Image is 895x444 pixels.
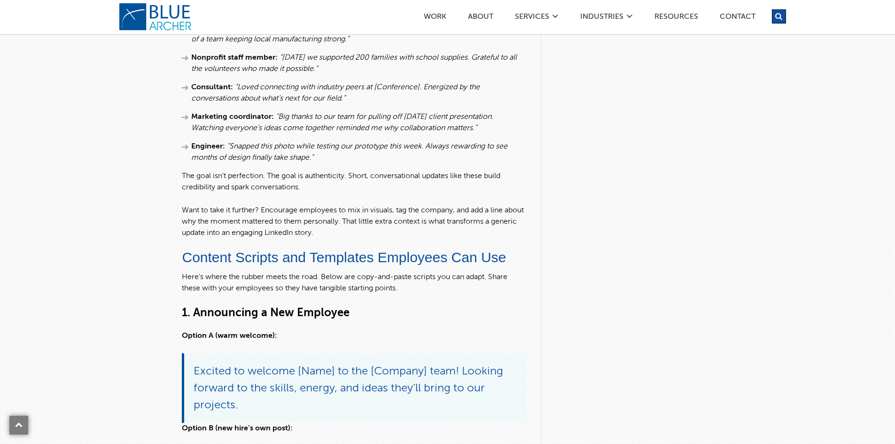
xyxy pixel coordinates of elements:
p: Want to take it further? Encourage employees to mix in visuals, tag the company, and add a line a... [182,205,527,239]
a: SERVICES [514,13,550,23]
h2: Content Scripts and Templates Employees Can Use [182,250,527,265]
strong: Consultant: [191,84,233,91]
strong: Engineer: [191,143,225,150]
a: logo [119,3,194,31]
h3: 1. Announcing a New Employee [182,306,527,321]
em: “Big thanks to our team for pulling off [DATE] client presentation. Watching everyone’s ideas com... [191,113,493,132]
a: Industries [580,13,624,23]
p: The goal isn’t perfection. The goal is authenticity. Short, conversational updates like these bui... [182,171,527,193]
a: Work [423,13,447,23]
em: “Snapped this photo while testing our prototype this week. Always rewarding to see months of desi... [191,143,507,162]
strong: Nonprofit staff member: [191,54,278,62]
a: Resources [654,13,699,23]
p: Here’s where the rubber meets the road. Below are copy-and-paste scripts you can adapt. Share the... [182,272,527,294]
strong: Marketing coordinator: [191,113,274,121]
strong: Option B (new hire’s own post): [182,425,293,432]
p: Excited to welcome [Name] to the [Company] team! Looking forward to the skills, energy, and ideas... [194,363,517,413]
strong: Option A (warm welcome): [182,332,277,340]
em: “[DATE] we supported 200 families with school supplies. Grateful to all the volunteers who made i... [191,54,517,73]
a: Contact [719,13,756,23]
em: “Loved connecting with industry peers at [Conference]. Energized by the conversations about what’... [191,84,480,102]
a: ABOUT [467,13,494,23]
